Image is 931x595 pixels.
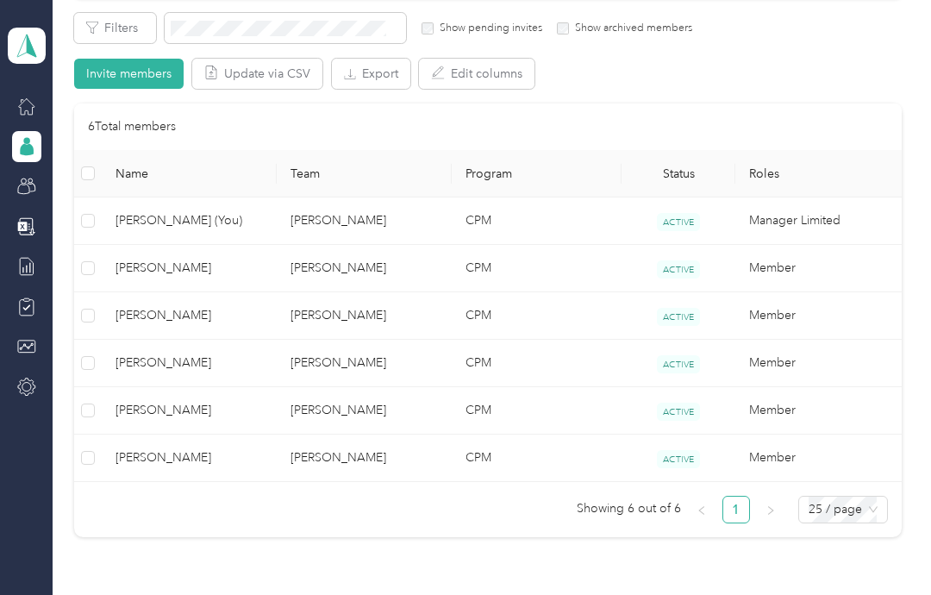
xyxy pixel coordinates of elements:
[116,259,263,278] span: [PERSON_NAME]
[102,245,277,292] td: Jonathon M. Ziegler
[277,340,452,387] td: Cody Stafford
[757,496,784,523] li: Next Page
[735,150,910,197] th: Roles
[798,496,888,523] div: Page Size
[116,211,263,230] span: [PERSON_NAME] (You)
[697,505,707,516] span: left
[74,59,184,89] button: Invite members
[74,13,156,43] button: Filters
[192,59,322,89] button: Update via CSV
[419,59,534,89] button: Edit columns
[735,387,910,435] td: Member
[102,292,277,340] td: Cole P. Pryor
[622,150,735,197] th: Status
[735,292,910,340] td: Member
[102,387,277,435] td: Gavyn H. Beckner
[735,340,910,387] td: Member
[657,213,700,231] span: ACTIVE
[277,292,452,340] td: Cody Stafford
[452,245,622,292] td: CPM
[332,59,410,89] button: Export
[735,197,910,245] td: Manager Limited
[434,21,542,36] label: Show pending invites
[569,21,692,36] label: Show archived members
[657,355,700,373] span: ACTIVE
[834,498,931,595] iframe: Everlance-gr Chat Button Frame
[116,166,263,181] span: Name
[277,197,452,245] td: Cody Stafford
[688,496,715,523] li: Previous Page
[657,450,700,468] span: ACTIVE
[88,117,176,136] p: 6 Total members
[723,497,749,523] a: 1
[577,496,681,522] span: Showing 6 out of 6
[277,150,452,197] th: Team
[809,497,878,523] span: 25 / page
[452,292,622,340] td: CPM
[102,435,277,482] td: Angel E. Ortega
[657,308,700,326] span: ACTIVE
[102,197,277,245] td: Cody Stafford (You)
[735,435,910,482] td: Member
[102,340,277,387] td: Samuel C. Conger
[102,150,277,197] th: Name
[657,403,700,421] span: ACTIVE
[452,435,622,482] td: CPM
[735,245,910,292] td: Member
[452,197,622,245] td: CPM
[757,496,784,523] button: right
[657,260,700,279] span: ACTIVE
[452,340,622,387] td: CPM
[688,496,715,523] button: left
[277,245,452,292] td: Cody Stafford
[277,387,452,435] td: Cody Stafford
[116,354,263,373] span: [PERSON_NAME]
[722,496,750,523] li: 1
[452,387,622,435] td: CPM
[116,401,263,420] span: [PERSON_NAME]
[116,306,263,325] span: [PERSON_NAME]
[765,505,776,516] span: right
[452,150,622,197] th: Program
[116,448,263,467] span: [PERSON_NAME]
[277,435,452,482] td: Cody Stafford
